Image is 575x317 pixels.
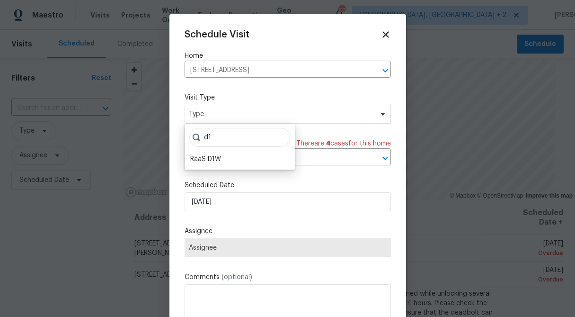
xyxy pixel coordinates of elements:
input: M/D/YYYY [185,192,391,211]
span: Assignee [189,244,387,252]
span: Schedule Visit [185,30,249,39]
span: 4 [326,140,330,147]
input: Enter in an address [185,63,364,78]
span: Close [380,29,391,40]
label: Assignee [185,226,391,236]
label: Visit Type [185,93,391,102]
label: Home [185,51,391,61]
label: Scheduled Date [185,181,391,190]
button: Open [379,152,392,165]
span: Type [189,109,373,119]
div: RaaS D1W [190,154,221,164]
button: Open [379,64,392,77]
span: (optional) [221,274,252,281]
span: There are case s for this home [296,139,391,148]
label: Comments [185,272,391,282]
